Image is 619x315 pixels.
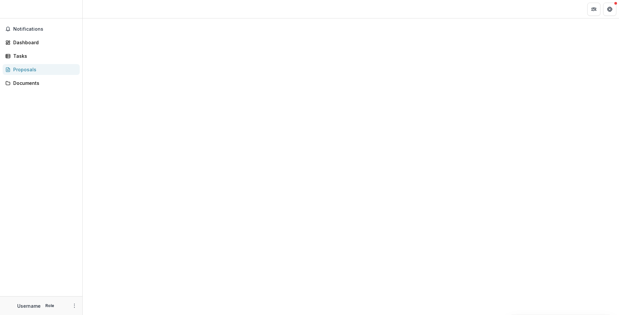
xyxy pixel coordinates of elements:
p: Username [17,302,41,309]
div: Proposals [13,66,74,73]
button: Notifications [3,24,80,34]
button: More [70,302,78,310]
div: Documents [13,80,74,87]
a: Dashboard [3,37,80,48]
a: Documents [3,78,80,88]
a: Proposals [3,64,80,75]
a: Tasks [3,51,80,61]
div: Tasks [13,52,74,59]
button: Get Help [603,3,616,16]
p: Role [43,303,56,309]
div: Dashboard [13,39,74,46]
span: Notifications [13,26,77,32]
button: Partners [587,3,600,16]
